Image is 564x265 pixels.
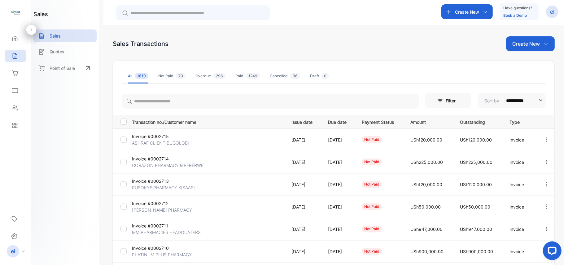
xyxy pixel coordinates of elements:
p: el [550,8,554,16]
p: Have questions? [503,5,532,11]
p: Invoice [510,181,531,188]
div: Cancelled [270,73,300,79]
p: PLATINUM PLUS PHARMACY [132,251,192,258]
span: USh120,000.00 [410,137,442,142]
span: USh947,000.00 [410,227,443,232]
iframe: LiveChat chat widget [538,239,564,265]
p: [DATE] [328,226,349,232]
p: [DATE] [291,226,315,232]
div: Not Paid [158,73,186,79]
p: Outstanding [460,118,497,125]
p: Invoice #0002715 [132,133,182,140]
p: Create New [512,40,540,47]
p: ASHRAF CLIENT BUGOLOBI [132,140,189,146]
p: Invoice #0002712 [132,200,182,207]
p: [DATE] [291,159,315,165]
a: Sales [33,29,97,42]
p: Invoice [510,137,531,143]
h1: sales [33,10,48,18]
span: 1619 [135,73,148,79]
p: CORAZON PHARMACY MPERERWE [132,162,203,168]
span: USh50,000.00 [410,204,441,209]
span: USh50,000.00 [460,204,490,209]
span: USh225,000.00 [460,159,492,165]
p: Transaction no./Customer name [132,118,284,125]
p: Sort by [484,97,499,104]
p: [DATE] [328,204,349,210]
p: Quotes [50,48,64,55]
p: Invoice #0002710 [132,245,182,251]
p: Sales [50,33,61,39]
p: Invoice #0002714 [132,155,182,162]
p: Invoice [510,248,531,255]
p: el [11,247,15,255]
p: MM PHARMACIES HEADQUATERS [132,229,201,236]
span: USh120,000.00 [410,182,442,187]
span: 96 [290,73,300,79]
p: Invoice [510,204,531,210]
button: Create New [441,4,493,19]
span: USh947,000.00 [460,227,492,232]
span: 0 [321,73,329,79]
p: Payment Status [362,118,398,125]
p: RUSOKYE PHARMACY KISAASI [132,184,195,191]
div: Draft [310,73,329,79]
span: USh900,000.00 [410,249,444,254]
div: not paid [362,181,382,188]
p: [DATE] [291,137,315,143]
p: Issue date [291,118,315,125]
div: Overdue [195,73,225,79]
p: [DATE] [328,137,349,143]
p: Point of Sale [50,65,75,71]
span: USh120,000.00 [460,137,492,142]
p: Amount [410,118,447,125]
img: logo [11,8,20,17]
span: 70 [176,73,186,79]
p: [DATE] [328,248,349,255]
p: [DATE] [328,159,349,165]
span: 1249 [246,73,260,79]
div: Sales Transactions [113,39,168,48]
p: [DATE] [291,181,315,188]
p: [DATE] [291,248,315,255]
p: Invoice #0002711 [132,222,182,229]
p: [PERSON_NAME] PHARMACY [132,207,192,213]
p: Invoice [510,226,531,232]
button: el [546,4,558,19]
span: USh900,000.00 [460,249,493,254]
p: Invoice [510,159,531,165]
p: Due date [328,118,349,125]
div: Paid [235,73,260,79]
a: Quotes [33,45,97,58]
p: Create New [455,9,479,15]
div: not paid [362,203,382,210]
p: Invoice #0002713 [132,178,182,184]
span: USh120,000.00 [460,182,492,187]
div: not paid [362,226,382,232]
span: 296 [213,73,225,79]
span: USh225,000.00 [410,159,443,165]
button: Create New [506,36,555,51]
p: Type [510,118,531,125]
a: Book a Demo [503,13,527,18]
p: [DATE] [291,204,315,210]
div: not paid [362,159,382,165]
div: not paid [362,136,382,143]
div: not paid [362,248,382,255]
button: Sort by [478,93,546,108]
div: All [128,73,148,79]
p: [DATE] [328,181,349,188]
a: Point of Sale [33,61,97,75]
